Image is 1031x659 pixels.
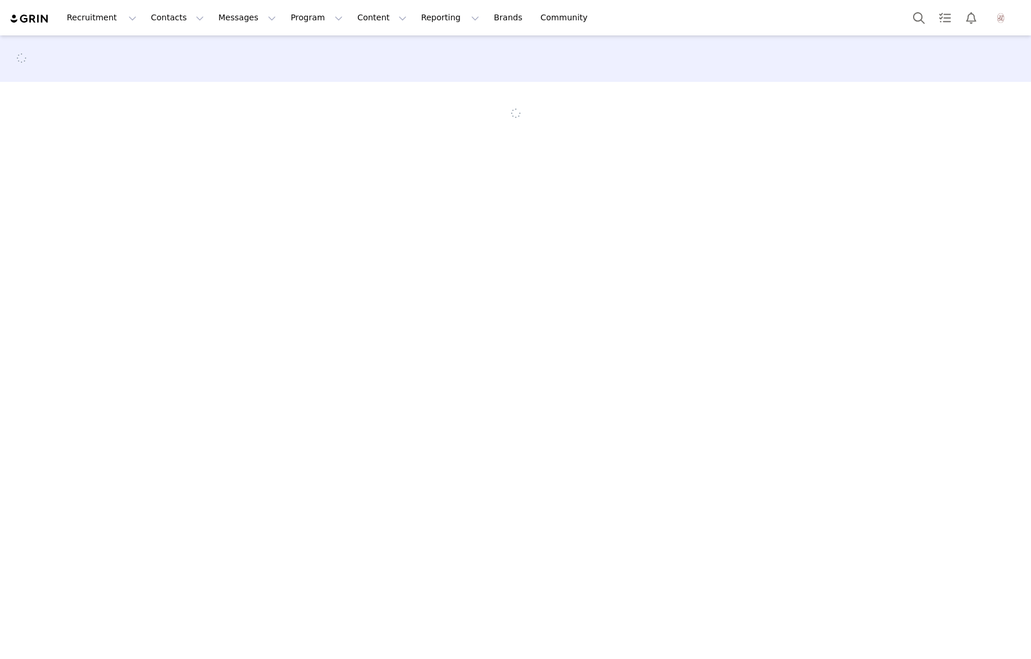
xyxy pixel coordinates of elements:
button: Program [283,5,350,31]
button: Notifications [958,5,984,31]
a: Brands [487,5,533,31]
a: Community [534,5,600,31]
button: Search [906,5,932,31]
button: Content [350,5,414,31]
button: Recruitment [60,5,143,31]
button: Contacts [144,5,211,31]
img: grin logo [9,13,50,24]
button: Reporting [414,5,486,31]
a: Tasks [932,5,958,31]
button: Messages [211,5,283,31]
img: bf0dfcac-79dc-4025-b99b-c404a9313236.png [992,9,1010,27]
button: Profile [985,9,1022,27]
